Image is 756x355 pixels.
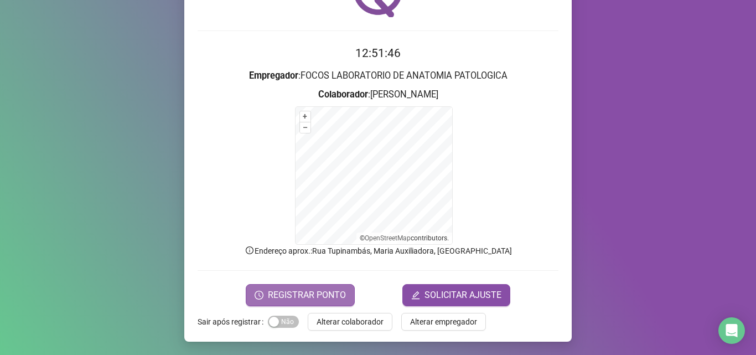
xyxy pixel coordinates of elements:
span: info-circle [245,245,255,255]
strong: Colaborador [318,89,368,100]
span: edit [411,291,420,300]
span: REGISTRAR PONTO [268,289,346,302]
span: SOLICITAR AJUSTE [424,289,501,302]
div: Open Intercom Messenger [718,317,745,344]
strong: Empregador [249,70,298,81]
span: Alterar empregador [410,316,477,328]
span: clock-circle [255,291,263,300]
time: 12:51:46 [355,47,401,60]
p: Endereço aprox. : Rua Tupinambás, Maria Auxiliadora, [GEOGRAPHIC_DATA] [198,245,558,257]
button: Alterar empregador [401,313,486,331]
label: Sair após registrar [198,313,268,331]
h3: : [PERSON_NAME] [198,88,558,102]
span: Alterar colaborador [317,316,384,328]
button: editSOLICITAR AJUSTE [402,284,510,306]
button: + [300,111,310,122]
a: OpenStreetMap [365,234,411,242]
button: Alterar colaborador [308,313,392,331]
button: REGISTRAR PONTO [246,284,355,306]
h3: : FOCOS LABORATORIO DE ANATOMIA PATOLOGICA [198,69,558,83]
button: – [300,122,310,133]
li: © contributors. [360,234,449,242]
